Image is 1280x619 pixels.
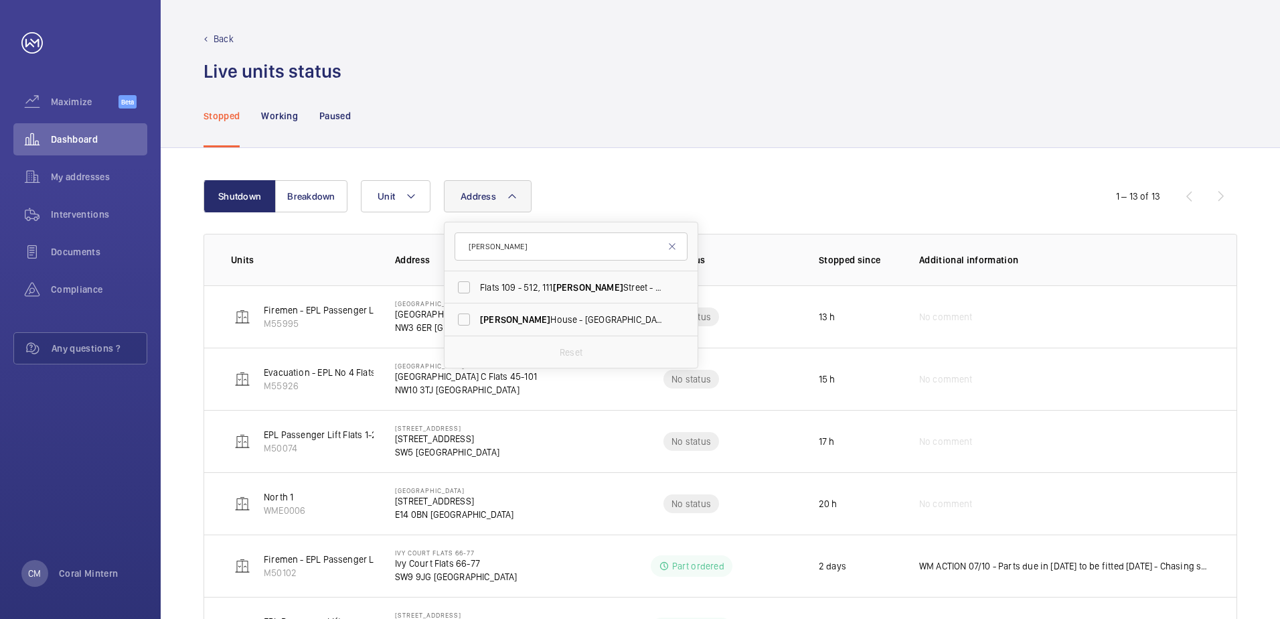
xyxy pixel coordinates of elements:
[671,497,711,510] p: No status
[204,180,276,212] button: Shutdown
[819,435,835,448] p: 17 h
[361,180,430,212] button: Unit
[264,504,305,517] p: WME0006
[480,281,664,294] span: Flats 109 - 512, 111 Street - 111 [STREET_ADDRESS]
[1116,190,1160,203] div: 1 – 13 of 13
[819,559,846,573] p: 2 days
[51,95,118,109] span: Maximize
[264,490,305,504] p: North 1
[395,508,514,521] p: E14 0BN [GEOGRAPHIC_DATA]
[234,309,250,325] img: elevator.svg
[234,433,250,450] img: elevator.svg
[395,321,518,334] p: NW3 6ER [GEOGRAPHIC_DATA]
[560,346,582,359] p: Reset
[51,208,147,221] span: Interventions
[919,497,973,510] span: No comment
[819,372,835,386] p: 15 h
[51,245,147,259] span: Documents
[553,282,623,293] span: [PERSON_NAME]
[275,180,347,212] button: Breakdown
[264,566,430,579] p: M50102
[264,441,382,455] p: M50074
[672,559,724,573] p: Part ordered
[319,109,351,123] p: Paused
[59,567,118,580] p: Coral Mintern
[51,283,147,296] span: Compliance
[395,486,514,494] p: [GEOGRAPHIC_DATA]
[819,497,837,510] p: 20 h
[395,432,499,445] p: [STREET_ADDRESS]
[395,494,514,508] p: [STREET_ADDRESS]
[819,253,898,267] p: Stopped since
[480,313,664,326] span: House - [GEOGRAPHIC_DATA] - [STREET_ADDRESS]
[264,553,430,566] p: Firemen - EPL Passenger Lift Flats 66-77
[234,371,250,387] img: elevator.svg
[214,32,234,46] p: Back
[395,253,585,267] p: Address
[455,232,688,261] input: Search by address
[671,435,711,448] p: No status
[264,428,382,441] p: EPL Passenger Lift Flats 1-24
[234,558,250,574] img: elevator.svg
[819,310,835,324] p: 13 h
[51,133,147,146] span: Dashboard
[264,379,421,393] p: M55926
[234,496,250,512] img: elevator.svg
[118,95,137,109] span: Beta
[28,567,41,580] p: CM
[480,314,550,325] span: [PERSON_NAME]
[204,59,341,84] h1: Live units status
[395,611,519,619] p: [STREET_ADDRESS]
[378,191,395,202] span: Unit
[395,370,585,383] p: [GEOGRAPHIC_DATA] C Flats 45-101
[671,372,711,386] p: No status
[261,109,297,123] p: Working
[395,299,518,307] p: [GEOGRAPHIC_DATA]
[919,310,973,324] span: No comment
[395,362,585,370] p: [GEOGRAPHIC_DATA] C Flats 45-101 - High Risk Building
[919,372,973,386] span: No comment
[395,307,518,321] p: [GEOGRAPHIC_DATA]
[395,549,517,557] p: Ivy Court Flats 66-77
[52,342,147,355] span: Any questions ?
[231,253,374,267] p: Units
[395,557,517,570] p: Ivy Court Flats 66-77
[395,424,499,432] p: [STREET_ADDRESS]
[51,170,147,184] span: My addresses
[395,445,499,459] p: SW5 [GEOGRAPHIC_DATA]
[264,303,383,317] p: Firemen - EPL Passenger Lift
[264,317,383,330] p: M55995
[919,559,1210,573] p: WM ACTION 07/10 - Parts due in [DATE] to be fitted [DATE] - Chasing suppliers for their availabil...
[395,383,585,397] p: NW10 3TJ [GEOGRAPHIC_DATA]
[204,109,240,123] p: Stopped
[264,366,421,379] p: Evacuation - EPL No 4 Flats 45-101 R/h
[461,191,496,202] span: Address
[395,570,517,583] p: SW9 9JG [GEOGRAPHIC_DATA]
[444,180,532,212] button: Address
[919,435,973,448] span: No comment
[919,253,1210,267] p: Additional information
